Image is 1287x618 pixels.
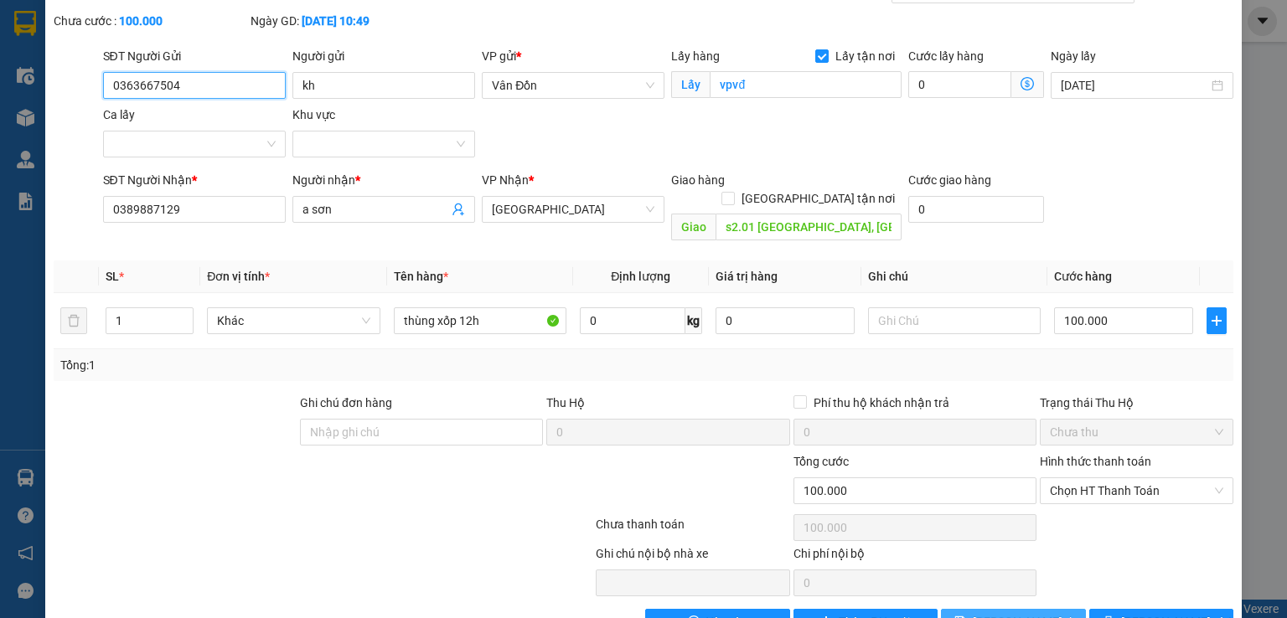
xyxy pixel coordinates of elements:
[217,308,370,333] span: Khác
[793,544,1036,569] div: Chi phí nội bộ
[1021,77,1034,90] span: dollar-circle
[868,307,1041,334] input: Ghi Chú
[1054,270,1112,283] span: Cước hàng
[300,396,392,409] label: Ghi chú đơn hàng
[482,173,529,187] span: VP Nhận
[292,171,475,189] div: Người nhận
[685,307,702,334] span: kg
[807,394,956,412] span: Phí thu hộ khách nhận trả
[908,49,984,63] label: Cước lấy hàng
[106,270,119,283] span: SL
[671,71,710,98] span: Lấy
[1040,394,1233,412] div: Trạng thái Thu Hộ
[1061,76,1208,95] input: Ngày lấy
[908,196,1044,223] input: Cước giao hàng
[452,203,465,216] span: user-add
[1050,478,1223,503] span: Chọn HT Thanh Toán
[482,47,664,65] div: VP gửi
[793,455,849,468] span: Tổng cước
[710,71,902,98] input: Lấy tận nơi
[1207,314,1226,327] span: plus
[716,270,778,283] span: Giá trị hàng
[492,197,654,222] span: Hà Nội
[292,47,475,65] div: Người gửi
[829,47,902,65] span: Lấy tận nơi
[671,49,720,63] span: Lấy hàng
[1040,455,1151,468] label: Hình thức thanh toán
[671,173,725,187] span: Giao hàng
[300,419,543,445] input: Ghi chú đơn hàng
[735,189,902,208] span: [GEOGRAPHIC_DATA] tận nơi
[251,12,444,30] div: Ngày GD:
[861,260,1047,293] th: Ghi chú
[1207,307,1227,334] button: plus
[716,214,902,240] input: Dọc đường
[103,108,135,121] label: Ca lấy
[596,544,789,569] div: Ghi chú nội bộ nhà xe
[908,173,991,187] label: Cước giao hàng
[60,307,87,334] button: delete
[103,47,286,65] div: SĐT Người Gửi
[54,12,247,30] div: Chưa cước :
[671,214,716,240] span: Giao
[394,270,448,283] span: Tên hàng
[60,356,498,374] div: Tổng: 1
[207,270,270,283] span: Đơn vị tính
[119,14,163,28] b: 100.000
[302,14,370,28] b: [DATE] 10:49
[103,171,286,189] div: SĐT Người Nhận
[1050,420,1223,445] span: Chưa thu
[546,396,585,409] span: Thu Hộ
[594,515,791,544] div: Chưa thanh toán
[611,270,670,283] span: Định lượng
[908,71,1011,98] input: Cước lấy hàng
[492,73,654,98] span: Vân Đồn
[394,307,566,334] input: VD: Bàn, Ghế
[1051,49,1096,63] label: Ngày lấy
[292,106,475,124] div: Khu vực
